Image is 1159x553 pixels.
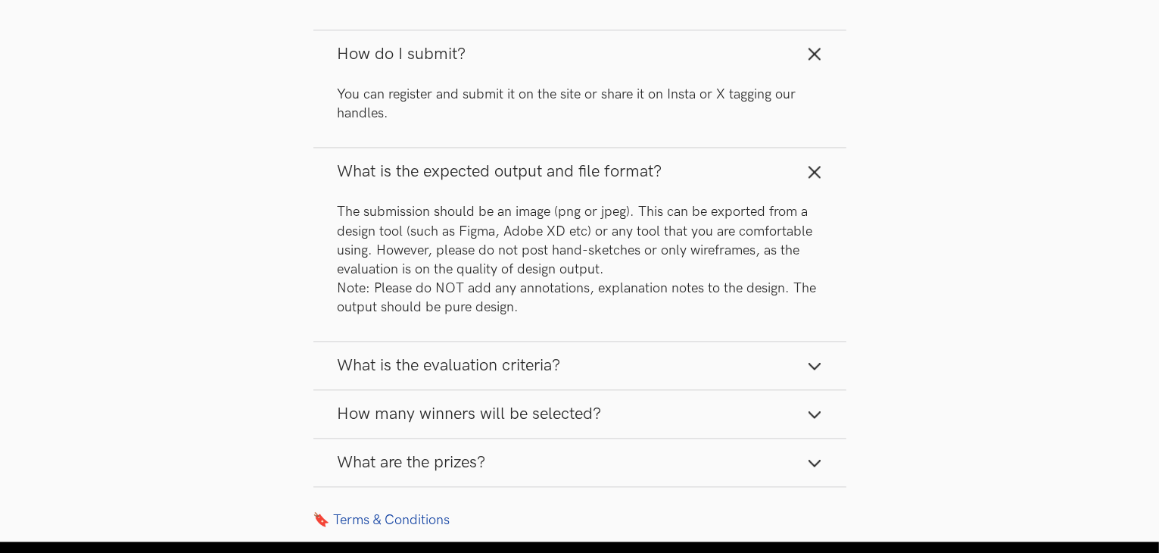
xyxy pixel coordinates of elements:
p: You can register and submit it on the site or share it on Insta or X tagging our handles. [338,85,822,123]
span: How do I submit? [338,44,466,64]
div: How do I submit? [313,78,846,147]
span: What is the expected output and file format? [338,161,662,182]
button: What is the expected output and file format? [313,148,846,195]
span: What is the evaluation criteria? [338,355,561,376]
p: The submission should be an image (png or jpeg). This can be exported from a design tool (such as... [338,202,822,317]
div: What is the expected output and file format? [313,195,846,341]
button: How do I submit? [313,30,846,78]
span: How many winners will be selected? [338,404,602,424]
button: What are the prizes? [313,439,846,486]
button: What is the evaluation criteria? [313,342,846,389]
button: How many winners will be selected? [313,390,846,438]
a: 🔖 Terms & Conditions [313,511,846,528]
span: What are the prizes? [338,452,486,473]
